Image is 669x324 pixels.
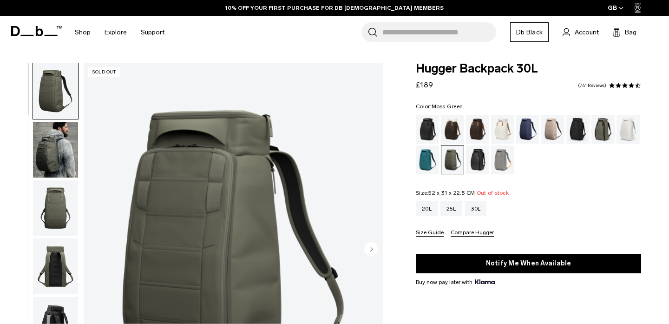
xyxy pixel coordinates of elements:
legend: Color: [416,104,463,109]
a: Account [563,26,599,38]
a: Support [141,16,164,49]
a: Fogbow Beige [541,115,564,144]
button: Hugger Backpack 30L Moss Green [33,238,79,295]
button: Hugger Backpack 30L Moss Green [33,121,79,178]
button: Compare Hugger [451,230,494,237]
img: Hugger Backpack 30L Moss Green [33,180,78,236]
button: Hugger Backpack 30L Moss Green [33,63,79,119]
span: Buy now pay later with [416,278,495,286]
a: Oatmilk [491,115,514,144]
button: Next slide [364,242,378,258]
button: Bag [613,26,636,38]
a: 25L [440,201,462,216]
span: £189 [416,80,433,89]
a: Black Out [416,115,439,144]
img: {"height" => 20, "alt" => "Klarna"} [475,279,495,284]
img: Hugger Backpack 30L Moss Green [33,238,78,294]
nav: Main Navigation [68,16,171,49]
a: 741 reviews [578,83,606,88]
span: Account [575,27,599,37]
a: Charcoal Grey [566,115,590,144]
img: Hugger Backpack 30L Moss Green [33,63,78,119]
p: Sold Out [88,67,120,77]
a: Sand Grey [491,145,514,174]
legend: Size: [416,190,509,196]
span: Bag [625,27,636,37]
button: Notify Me When Available [416,254,641,273]
span: Moss Green [432,103,463,110]
a: Espresso [466,115,489,144]
img: Hugger Backpack 30L Moss Green [33,122,78,178]
a: Reflective Black [466,145,489,174]
a: 10% OFF YOUR FIRST PURCHASE FOR DB [DEMOGRAPHIC_DATA] MEMBERS [225,4,444,12]
button: Hugger Backpack 30L Moss Green [33,180,79,237]
span: Hugger Backpack 30L [416,63,641,75]
a: Moss Green [441,145,464,174]
a: Shop [75,16,91,49]
a: Blue Hour [516,115,539,144]
button: Size Guide [416,230,444,237]
a: Db Black [510,22,549,42]
a: 20L [416,201,438,216]
a: Clean Slate [617,115,640,144]
span: Out of stock [477,190,509,196]
a: Explore [105,16,127,49]
span: 52 x 31 x 22.5 CM [428,190,475,196]
a: Midnight Teal [416,145,439,174]
a: Forest Green [591,115,615,144]
a: Cappuccino [441,115,464,144]
a: 30L [465,201,487,216]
